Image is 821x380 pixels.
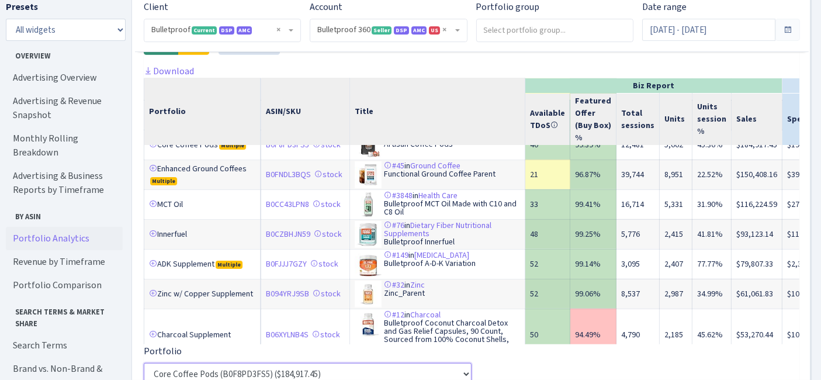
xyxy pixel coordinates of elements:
[313,139,341,150] a: stock
[6,227,123,250] a: Portfolio Analytics
[266,169,311,180] a: B0FNDL3BQS
[525,78,782,94] th: Biz Report
[419,190,458,201] a: Health Care
[525,94,570,146] th: Available TDoS
[692,219,732,249] td: 41.81%
[317,24,452,36] span: Bulletproof 360 <span class="badge badge-success">Seller</span><span class="badge badge-primary">...
[144,219,261,249] td: Innerfuel
[355,221,384,248] img: 41piVSeAF-L._SL75_.jpg
[660,249,692,279] td: 2,407
[384,220,492,239] a: Dietary Fiber Nutritional Supplements
[411,26,427,34] span: AMC
[313,288,341,299] a: stock
[355,310,384,337] img: 41HvWNk0BXL._SL75_.jpg
[266,139,309,150] a: B0F8PD3FS5
[6,206,122,222] span: By ASIN
[219,26,234,34] span: DSP
[692,279,732,309] td: 34.99%
[411,279,425,291] a: Zinc
[355,251,384,278] img: 41T4T-TnHzS._SL75_.jpg
[411,309,441,320] a: Charcoal
[394,26,409,34] span: DSP
[192,26,217,34] span: Current
[660,219,692,249] td: 2,415
[144,309,261,361] td: Charcoal Supplement
[616,219,660,249] td: 5,776
[6,127,123,164] a: Monthly Rolling Breakdown
[692,94,732,146] th: Units session %
[350,219,525,249] td: in Bulletproof Innerfuel
[570,189,616,219] td: 99.41%
[570,94,616,146] th: Featured Offer (Buy Box) %
[384,190,413,201] a: #3848
[312,329,340,340] a: stock
[616,160,660,189] td: 39,744
[525,189,570,219] td: 33
[415,250,470,261] a: [MEDICAL_DATA]
[616,279,660,309] td: 8,537
[266,288,309,299] a: B094YRJ9SB
[314,169,342,180] a: stock
[144,279,261,309] td: Zinc w/ Copper Supplement
[219,141,246,150] span: Multiple
[6,274,123,297] a: Portfolio Comparison
[525,249,570,279] td: 52
[314,229,342,240] a: stock
[144,189,261,219] td: MCT Oil
[692,249,732,279] td: 77.77%
[350,160,525,189] td: in Functional Ground Coffee Parent
[355,191,384,218] img: 31VywRNhMqL._SL75_.jpg
[477,19,633,40] input: Select portfolio group...
[266,199,309,210] a: B0CC43LPN8
[266,329,309,340] a: B06XYLNB4S
[144,160,261,189] td: Enhanced Ground Coffees
[660,94,692,146] th: Units
[6,89,123,127] a: Advertising & Revenue Snapshot
[350,78,525,146] th: Title
[261,78,350,146] th: ASIN/SKU
[570,219,616,249] td: 99.25%
[6,250,123,274] a: Revenue by Timeframe
[350,309,525,361] td: in Bulletproof Coconut Charcoal Detox and Gas Relief Capsules, 90 Count, Sourced from 100% Coconu...
[732,160,782,189] td: $150,408.16
[310,258,338,270] a: stock
[692,189,732,219] td: 31.90%
[355,281,384,308] img: 31ZwMKX28LL._SL75_.jpg
[732,279,782,309] td: $61,061.83
[216,261,243,269] span: Multiple
[6,66,123,89] a: Advertising Overview
[616,189,660,219] td: 16,714
[6,334,123,357] a: Search Terms
[237,26,252,34] span: AMC
[144,65,194,77] a: Download
[732,309,782,361] td: $53,270.44
[350,279,525,309] td: in Zinc_Parent
[350,249,525,279] td: in Bulletproof A-D-K Variation
[570,309,616,361] td: 94.49%
[151,24,286,36] span: Bulletproof <span class="badge badge-success">Current</span><span class="badge badge-primary">DSP...
[616,249,660,279] td: 3,095
[525,160,570,189] td: 21
[384,160,405,171] a: #45
[660,160,692,189] td: 8,951
[384,220,405,231] a: #76
[266,258,307,270] a: B0FJJJ7GZY
[6,164,123,202] a: Advertising & Business Reports by Timeframe
[525,309,570,361] td: 50
[570,249,616,279] td: 99.14%
[660,279,692,309] td: 2,987
[150,177,177,185] span: Multiple
[660,309,692,361] td: 2,185
[6,302,122,329] span: Search Terms & Market Share
[310,19,466,42] span: Bulletproof 360 <span class="badge badge-success">Seller</span><span class="badge badge-primary">...
[276,24,280,36] span: Remove all items
[692,309,732,361] td: 45.62%
[429,26,440,34] span: US
[443,24,447,36] span: Remove all items
[144,78,261,146] th: Portfolio
[144,344,182,358] label: Portfolio
[692,160,732,189] td: 22.52%
[525,219,570,249] td: 48
[570,279,616,309] td: 99.06%
[355,161,384,188] img: 41fZJGBwnKL._SL75_.jpg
